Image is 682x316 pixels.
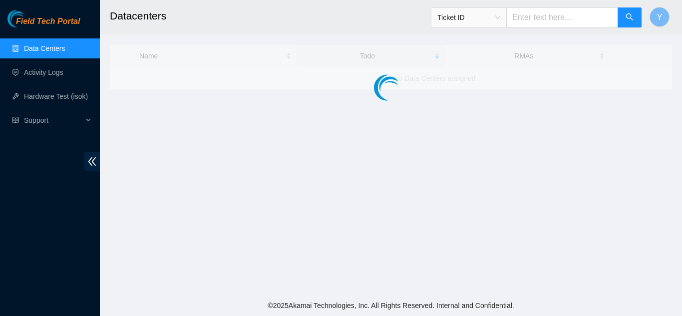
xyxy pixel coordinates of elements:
[100,295,682,316] footer: © 2025 Akamai Technologies, Inc. All Rights Reserved. Internal and Confidential.
[7,10,50,27] img: Akamai Technologies
[506,7,618,27] input: Enter text here...
[24,92,88,100] a: Hardware Test (isok)
[626,13,634,22] span: search
[24,110,83,130] span: Support
[24,68,63,76] a: Activity Logs
[24,44,65,52] a: Data Centers
[16,17,80,26] span: Field Tech Portal
[12,117,19,124] span: read
[437,10,500,25] span: Ticket ID
[7,18,80,31] a: Akamai TechnologiesField Tech Portal
[84,152,100,171] span: double-left
[618,7,642,27] button: search
[650,7,670,27] button: Y
[657,11,663,23] span: Y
